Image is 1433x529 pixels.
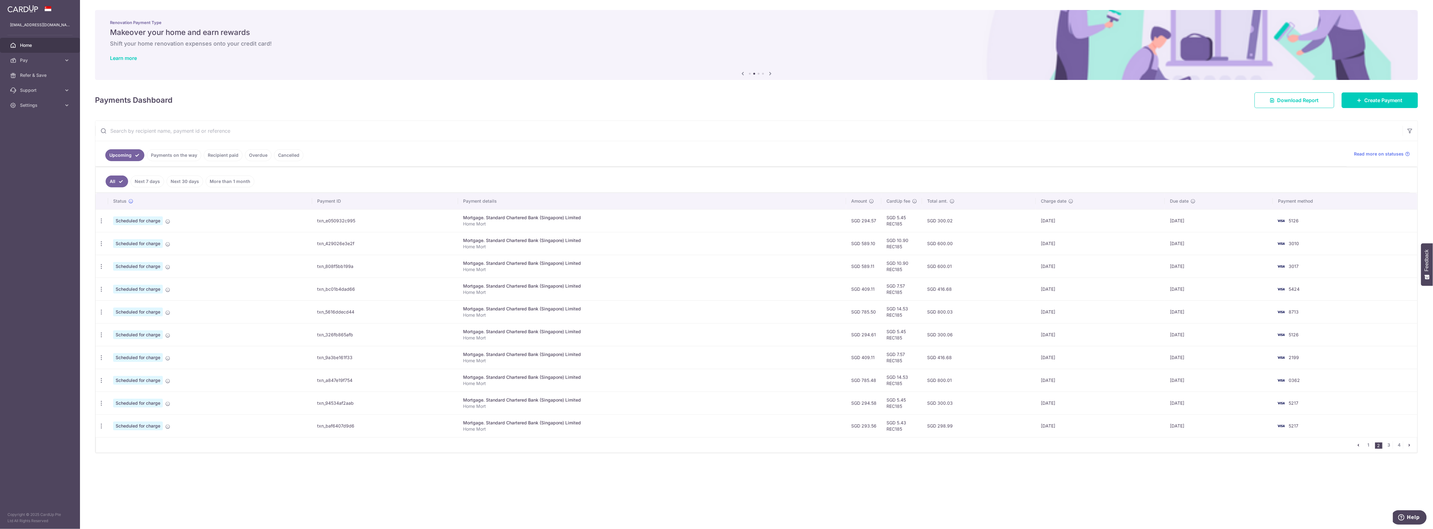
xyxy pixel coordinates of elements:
a: Learn more [110,55,137,61]
p: Home Mort [463,335,841,341]
td: SGD 300.03 [922,392,1036,414]
td: SGD 416.68 [922,278,1036,300]
div: Mortgage. Standard Chartered Bank (Singapore) Limited [463,306,841,312]
a: Cancelled [274,149,303,161]
a: 4 [1396,441,1403,449]
td: [DATE] [1036,209,1165,232]
h5: Makeover your home and earn rewards [110,27,1403,37]
span: CardUp fee [886,198,910,204]
td: SGD 416.68 [922,346,1036,369]
td: txn_808f5bb199a [312,255,458,278]
a: More than 1 month [206,176,254,187]
td: [DATE] [1036,300,1165,323]
button: Feedback - Show survey [1421,243,1433,286]
span: 0362 [1289,378,1300,383]
input: Search by recipient name, payment id or reference [95,121,1403,141]
p: Renovation Payment Type [110,20,1403,25]
td: txn_e050932c995 [312,209,458,232]
p: Home Mort [463,312,841,318]
span: Scheduled for charge [113,330,163,339]
td: SGD 5.45 REC185 [881,392,922,414]
h4: Payments Dashboard [95,95,172,106]
div: Mortgage. Standard Chartered Bank (Singapore) Limited [463,329,841,335]
td: [DATE] [1165,346,1273,369]
td: SGD 5.45 REC185 [881,323,922,346]
td: [DATE] [1036,414,1165,437]
a: Next 7 days [131,176,164,187]
td: [DATE] [1165,278,1273,300]
td: [DATE] [1036,392,1165,414]
p: Home Mort [463,358,841,364]
div: Mortgage. Standard Chartered Bank (Singapore) Limited [463,374,841,380]
div: Mortgage. Standard Chartered Bank (Singapore) Limited [463,397,841,403]
img: CardUp [7,5,38,12]
span: Settings [20,102,61,108]
td: [DATE] [1165,232,1273,255]
td: [DATE] [1165,255,1273,278]
td: SGD 600.01 [922,255,1036,278]
td: SGD 293.56 [846,414,881,437]
td: [DATE] [1165,392,1273,414]
p: Home Mort [463,426,841,432]
td: SGD 10.90 REC185 [881,232,922,255]
img: Bank Card [1275,331,1287,339]
td: SGD 589.10 [846,232,881,255]
td: SGD 800.01 [922,369,1036,392]
td: SGD 5.43 REC185 [881,414,922,437]
a: Overdue [245,149,272,161]
span: Charge date [1041,198,1066,204]
a: Next 30 days [167,176,203,187]
a: Upcoming [105,149,144,161]
td: txn_baf6407d9d6 [312,414,458,437]
iframe: Opens a widget where you can find more information [1393,510,1427,526]
td: [DATE] [1165,369,1273,392]
td: txn_429026e3e2f [312,232,458,255]
td: [DATE] [1165,323,1273,346]
h6: Shift your home renovation expenses onto your credit card! [110,40,1403,47]
td: SGD 298.99 [922,414,1036,437]
td: SGD 300.02 [922,209,1036,232]
span: Feedback [1424,250,1430,271]
span: Support [20,87,61,93]
img: Bank Card [1275,422,1287,430]
span: Scheduled for charge [113,239,163,248]
a: 3 [1385,441,1393,449]
td: SGD 409.11 [846,346,881,369]
div: Mortgage. Standard Chartered Bank (Singapore) Limited [463,283,841,289]
p: Home Mort [463,244,841,250]
img: Bank Card [1275,399,1287,407]
div: Mortgage. Standard Chartered Bank (Singapore) Limited [463,215,841,221]
img: Bank Card [1275,217,1287,225]
div: Mortgage. Standard Chartered Bank (Singapore) Limited [463,237,841,244]
img: Bank Card [1275,308,1287,316]
img: Bank Card [1275,285,1287,293]
td: SGD 7.57 REC185 [881,346,922,369]
span: 5126 [1289,218,1299,223]
span: Create Payment [1365,96,1403,104]
td: SGD 785.50 [846,300,881,323]
td: SGD 600.00 [922,232,1036,255]
span: Pay [20,57,61,63]
p: Home Mort [463,221,841,227]
td: SGD 294.57 [846,209,881,232]
img: Bank Card [1275,263,1287,270]
td: [DATE] [1165,300,1273,323]
div: Mortgage. Standard Chartered Bank (Singapore) Limited [463,260,841,266]
span: Download Report [1277,96,1319,104]
td: [DATE] [1036,255,1165,278]
p: Home Mort [463,266,841,273]
td: txn_326fb865afb [312,323,458,346]
span: Status [113,198,127,204]
nav: pager [1355,438,1417,452]
span: Total amt. [927,198,948,204]
td: txn_a847e19f754 [312,369,458,392]
a: Payments on the way [147,149,201,161]
span: 5126 [1289,332,1299,337]
td: txn_9a3be161f33 [312,346,458,369]
div: Mortgage. Standard Chartered Bank (Singapore) Limited [463,351,841,358]
a: Read more on statuses [1354,151,1410,157]
span: 2199 [1289,355,1299,360]
p: Home Mort [463,403,841,409]
a: All [106,176,128,187]
span: Due date [1170,198,1189,204]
